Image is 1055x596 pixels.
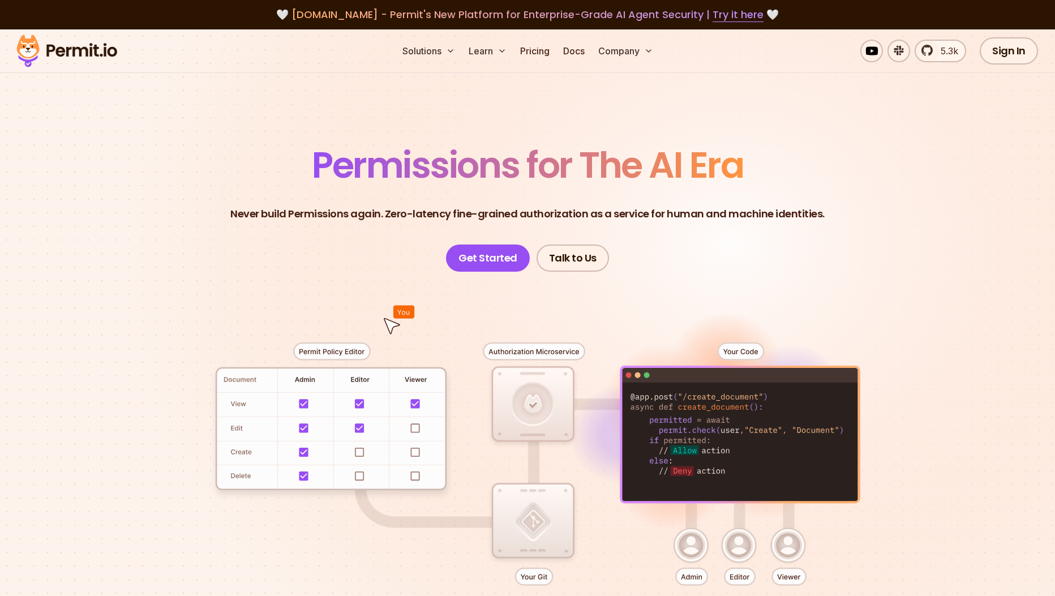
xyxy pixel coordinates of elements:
a: Sign In [980,37,1038,65]
span: 5.3k [934,44,958,58]
a: Try it here [713,7,764,22]
span: [DOMAIN_NAME] - Permit's New Platform for Enterprise-Grade AI Agent Security | [291,7,764,22]
button: Learn [464,40,511,62]
a: Pricing [516,40,554,62]
span: Permissions for The AI Era [312,140,743,190]
a: Get Started [446,245,530,272]
button: Solutions [398,40,460,62]
a: Talk to Us [537,245,609,272]
button: Company [594,40,658,62]
a: Docs [559,40,589,62]
a: 5.3k [915,40,966,62]
p: Never build Permissions again. Zero-latency fine-grained authorization as a service for human and... [230,206,825,222]
div: 🤍 🤍 [27,7,1028,23]
img: Permit logo [11,32,122,70]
